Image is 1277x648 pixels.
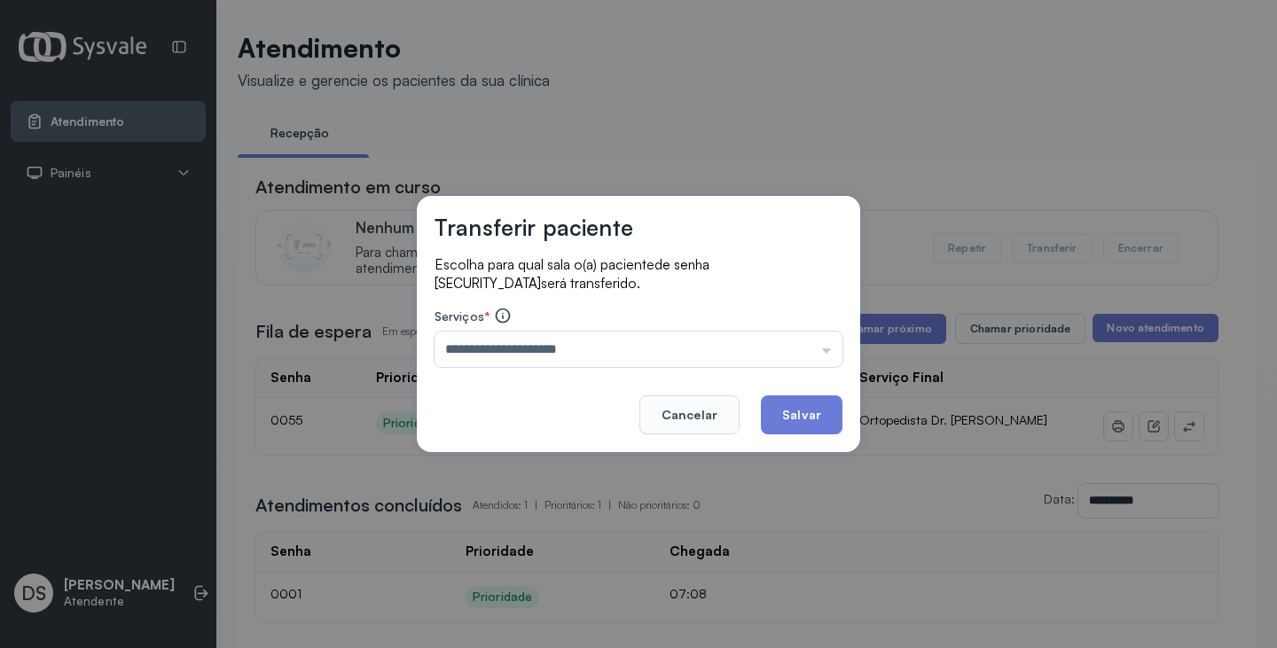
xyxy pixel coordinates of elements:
button: Salvar [761,395,842,434]
button: Cancelar [639,395,740,434]
span: Serviços [435,308,484,324]
span: de senha [SECURITY_DATA] [435,256,709,292]
p: Escolha para qual sala o(a) paciente será transferido. [435,255,842,293]
h3: Transferir paciente [435,214,633,241]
